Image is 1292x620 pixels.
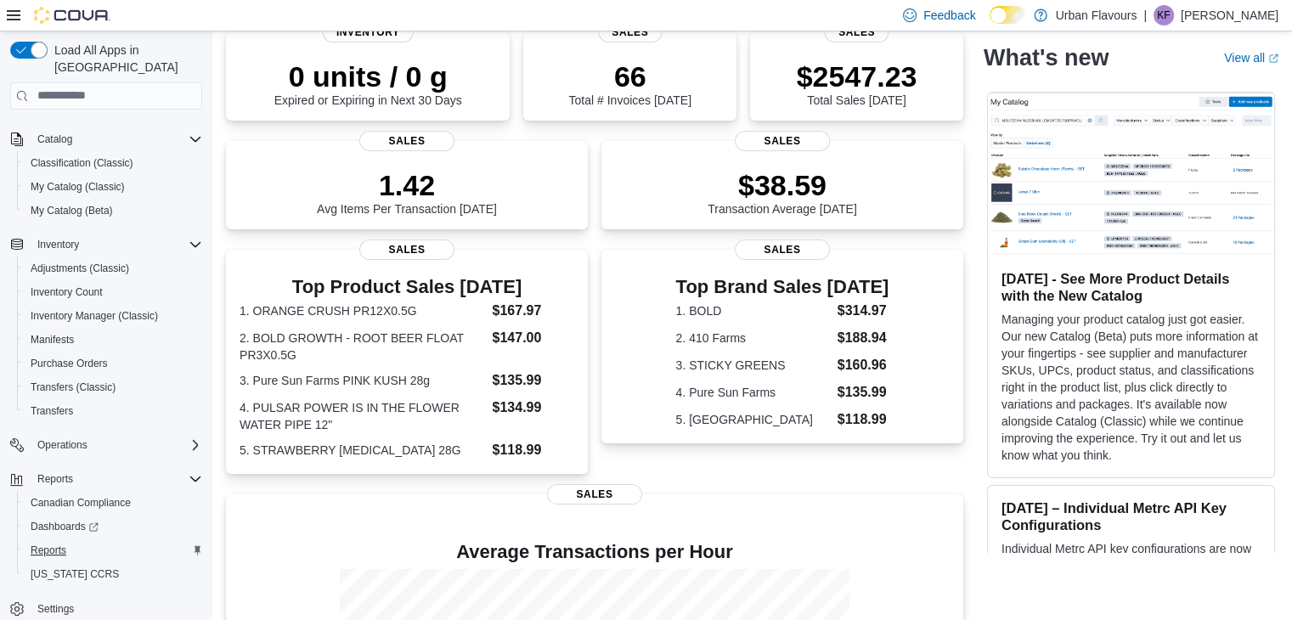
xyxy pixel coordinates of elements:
span: Sales [359,131,454,151]
p: 66 [568,59,691,93]
a: Transfers [24,401,80,421]
span: Load All Apps in [GEOGRAPHIC_DATA] [48,42,202,76]
h3: Top Brand Sales [DATE] [676,277,889,297]
button: Inventory Count [17,280,209,304]
span: Sales [547,484,642,504]
span: Inventory Count [31,285,103,299]
span: Sales [598,22,662,42]
dd: $188.94 [838,328,889,348]
a: My Catalog (Beta) [24,200,120,221]
p: $38.59 [708,168,857,202]
span: Inventory Manager (Classic) [24,306,202,326]
span: Operations [31,435,202,455]
dd: $167.97 [492,301,573,321]
span: Classification (Classic) [24,153,202,173]
span: Dashboards [31,520,99,533]
a: Adjustments (Classic) [24,258,136,279]
button: Catalog [31,129,79,149]
div: Kris Friesen [1154,5,1174,25]
dt: 5. STRAWBERRY [MEDICAL_DATA] 28G [240,442,485,459]
p: | [1143,5,1147,25]
p: $2547.23 [797,59,917,93]
span: My Catalog (Beta) [24,200,202,221]
h4: Average Transactions per Hour [240,542,950,562]
a: Inventory Count [24,282,110,302]
span: Sales [735,240,830,260]
div: Avg Items Per Transaction [DATE] [317,168,497,216]
dd: $314.97 [838,301,889,321]
span: Catalog [31,129,202,149]
span: Reports [31,544,66,557]
span: Catalog [37,132,72,146]
a: My Catalog (Classic) [24,177,132,197]
span: Reports [37,472,73,486]
button: Adjustments (Classic) [17,256,209,280]
p: [PERSON_NAME] [1181,5,1278,25]
p: 0 units / 0 g [274,59,462,93]
span: Reports [31,469,202,489]
button: My Catalog (Classic) [17,175,209,199]
h3: [DATE] – Individual Metrc API Key Configurations [1001,499,1261,533]
a: Dashboards [17,515,209,538]
button: Inventory [3,233,209,256]
span: Canadian Compliance [31,496,131,510]
button: Transfers [17,399,209,423]
button: Reports [3,467,209,491]
div: Total Sales [DATE] [797,59,917,107]
span: [US_STATE] CCRS [31,567,119,581]
button: Classification (Classic) [17,151,209,175]
dt: 2. BOLD GROWTH - ROOT BEER FLOAT PR3X0.5G [240,330,485,364]
span: Purchase Orders [31,357,108,370]
h3: Top Product Sales [DATE] [240,277,574,297]
dd: $135.99 [492,370,573,391]
dd: $160.96 [838,355,889,375]
a: Transfers (Classic) [24,377,122,397]
a: Reports [24,540,73,561]
span: Dark Mode [990,24,990,25]
dt: 3. Pure Sun Farms PINK KUSH 28g [240,372,485,389]
button: Inventory [31,234,86,255]
span: Sales [825,22,889,42]
dd: $134.99 [492,397,573,418]
span: Inventory [37,238,79,251]
span: Inventory Manager (Classic) [31,309,158,323]
span: KF [1157,5,1170,25]
a: Inventory Manager (Classic) [24,306,165,326]
span: Dashboards [24,516,202,537]
span: Adjustments (Classic) [24,258,202,279]
button: Transfers (Classic) [17,375,209,399]
div: Total # Invoices [DATE] [568,59,691,107]
dt: 4. Pure Sun Farms [676,384,831,401]
span: My Catalog (Classic) [24,177,202,197]
div: Transaction Average [DATE] [708,168,857,216]
span: Classification (Classic) [31,156,133,170]
span: Canadian Compliance [24,493,202,513]
div: Expired or Expiring in Next 30 Days [274,59,462,107]
button: Canadian Compliance [17,491,209,515]
dt: 2. 410 Farms [676,330,831,347]
p: Urban Flavours [1056,5,1137,25]
button: My Catalog (Beta) [17,199,209,223]
span: Manifests [24,330,202,350]
img: Cova [34,7,110,24]
a: [US_STATE] CCRS [24,564,126,584]
span: Adjustments (Classic) [31,262,129,275]
button: Operations [31,435,94,455]
p: Managing your product catalog just got easier. Our new Catalog (Beta) puts more information at yo... [1001,311,1261,464]
a: Canadian Compliance [24,493,138,513]
span: Settings [31,598,202,619]
span: Inventory [323,22,414,42]
span: Inventory Count [24,282,202,302]
button: Operations [3,433,209,457]
svg: External link [1268,54,1278,64]
dt: 1. BOLD [676,302,831,319]
span: Manifests [31,333,74,347]
span: Transfers (Classic) [24,377,202,397]
button: [US_STATE] CCRS [17,562,209,586]
a: View allExternal link [1224,51,1278,65]
button: Reports [17,538,209,562]
a: Classification (Classic) [24,153,140,173]
span: My Catalog (Classic) [31,180,125,194]
span: Washington CCRS [24,564,202,584]
a: Dashboards [24,516,105,537]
